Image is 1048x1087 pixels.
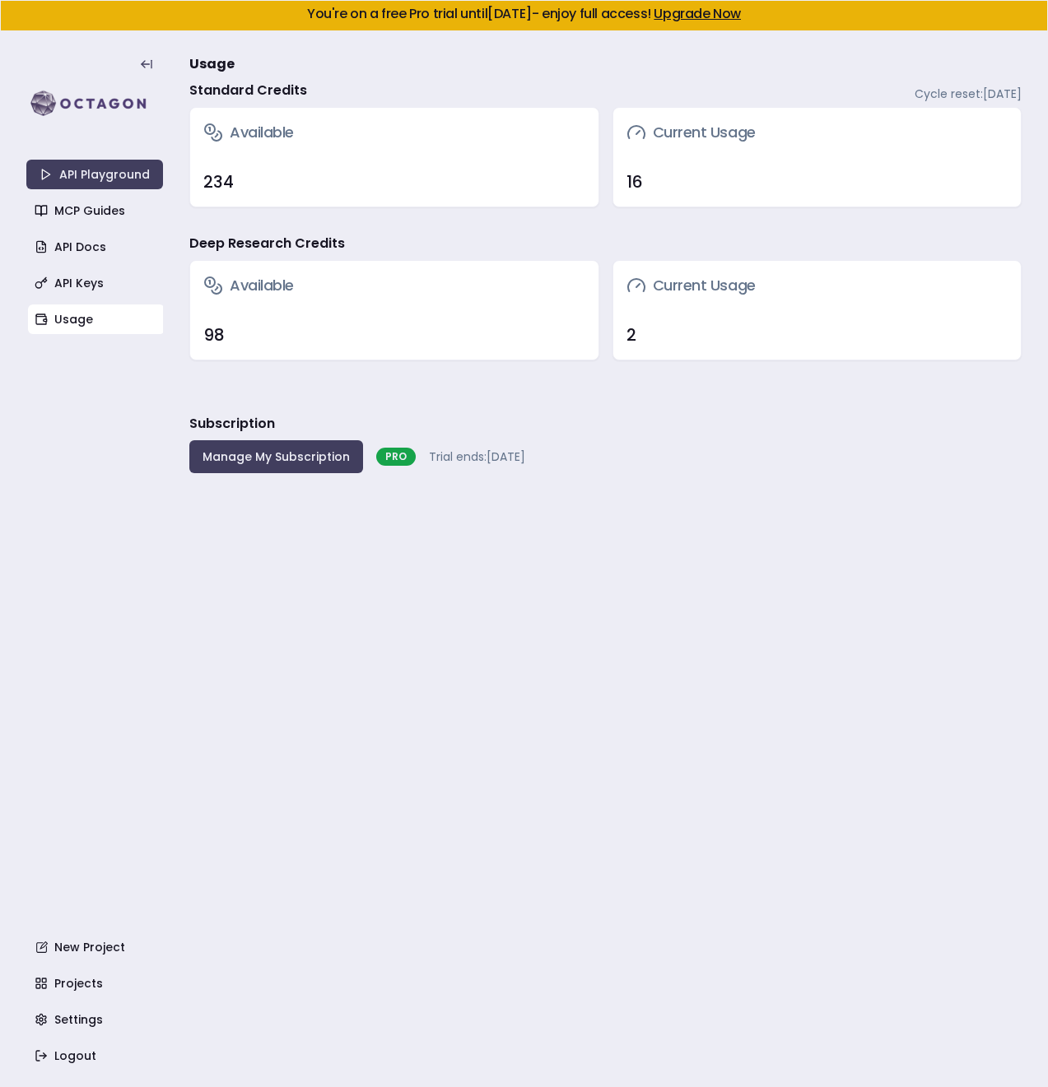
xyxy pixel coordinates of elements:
a: MCP Guides [28,196,165,225]
a: API Playground [26,160,163,189]
a: New Project [28,932,165,962]
h3: Current Usage [626,274,756,297]
a: Usage [28,304,165,334]
a: API Docs [28,232,165,262]
span: Usage [189,54,235,74]
a: API Keys [28,268,165,298]
a: Logout [28,1041,165,1071]
h3: Current Usage [626,121,756,144]
div: 98 [203,323,585,346]
a: Projects [28,969,165,998]
h3: Available [203,274,294,297]
div: 16 [626,170,1008,193]
span: Cycle reset: [DATE] [915,86,1022,102]
button: Manage My Subscription [189,440,363,473]
div: 234 [203,170,585,193]
h3: Subscription [189,414,275,434]
h5: You're on a free Pro trial until [DATE] - enjoy full access! [14,7,1034,21]
h4: Deep Research Credits [189,234,345,253]
span: Trial ends: [DATE] [429,448,525,465]
div: PRO [376,448,416,466]
a: Settings [28,1005,165,1034]
img: logo-rect-yK7x_WSZ.svg [26,87,163,120]
div: 2 [626,323,1008,346]
a: Upgrade Now [654,4,741,23]
h4: Standard Credits [189,81,307,100]
h3: Available [203,121,294,144]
